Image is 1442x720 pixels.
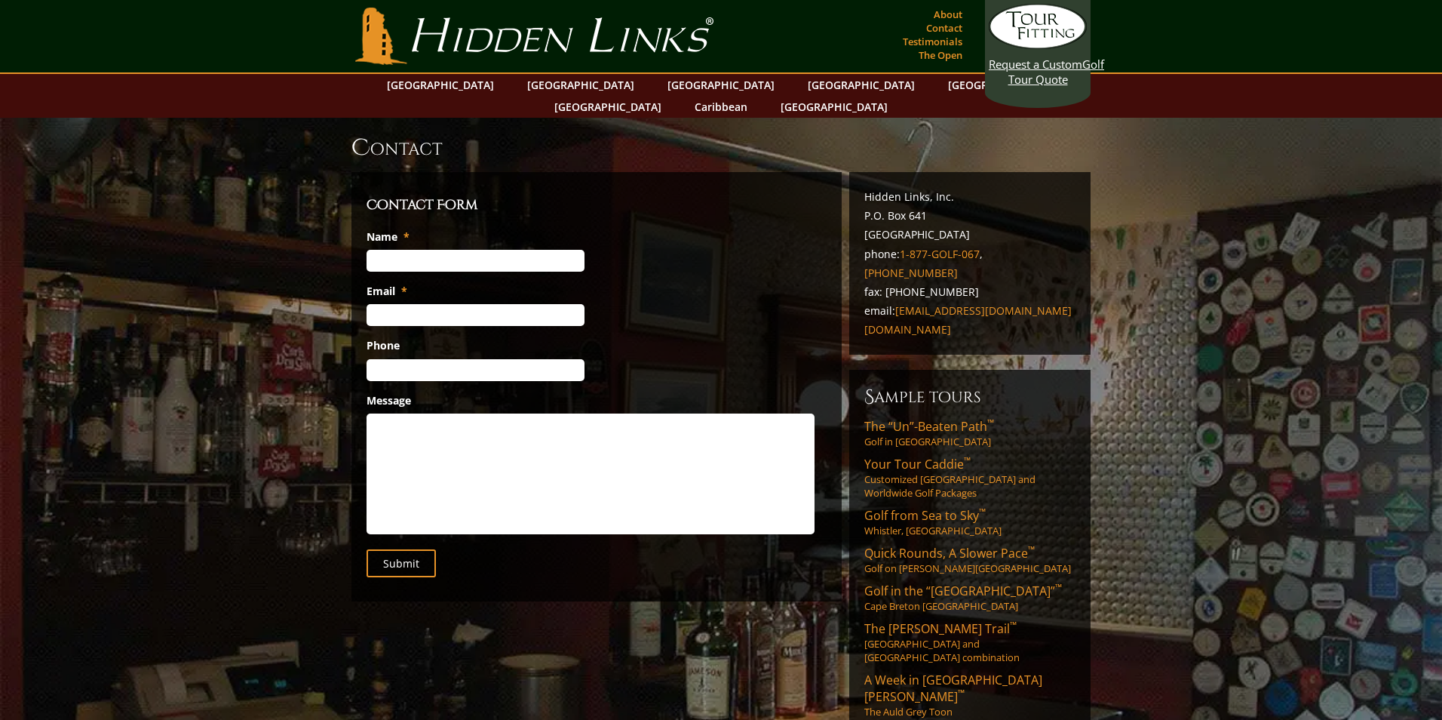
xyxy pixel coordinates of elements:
a: [PHONE_NUMBER] [864,266,958,280]
span: Request a Custom [989,57,1082,72]
h3: Contact Form [367,195,827,216]
a: [DOMAIN_NAME] [864,322,951,337]
a: [GEOGRAPHIC_DATA] [520,74,642,96]
a: Caribbean [687,96,755,118]
a: Golf from Sea to Sky™Whistler, [GEOGRAPHIC_DATA] [864,507,1075,537]
a: The “Un”-Beaten Path™Golf in [GEOGRAPHIC_DATA] [864,418,1075,448]
sup: ™ [1010,619,1017,632]
span: Golf in the “[GEOGRAPHIC_DATA]” [864,583,1062,599]
a: Golf in the “[GEOGRAPHIC_DATA]”™Cape Breton [GEOGRAPHIC_DATA] [864,583,1075,613]
a: [EMAIL_ADDRESS][DOMAIN_NAME] [895,303,1072,318]
a: [GEOGRAPHIC_DATA] [773,96,895,118]
a: 1-877-GOLF-067 [900,247,980,261]
a: The Open [915,45,966,66]
sup: ™ [987,417,994,429]
a: Testimonials [899,31,966,52]
span: Golf from Sea to Sky [864,507,986,524]
label: Message [367,394,411,408]
label: Name [367,230,410,244]
sup: ™ [1055,581,1062,594]
label: Email [367,285,407,298]
input: Submit [367,549,436,577]
a: A Week in [GEOGRAPHIC_DATA][PERSON_NAME]™The Auld Grey Toon [864,672,1075,718]
span: Quick Rounds, A Slower Pace [864,545,1035,562]
a: Quick Rounds, A Slower Pace™Golf on [PERSON_NAME][GEOGRAPHIC_DATA] [864,545,1075,575]
span: The [PERSON_NAME] Trail [864,620,1017,637]
span: Your Tour Caddie [864,456,971,472]
a: The [PERSON_NAME] Trail™[GEOGRAPHIC_DATA] and [GEOGRAPHIC_DATA] combination [864,620,1075,664]
sup: ™ [958,687,965,700]
a: [GEOGRAPHIC_DATA] [800,74,922,96]
a: Your Tour Caddie™Customized [GEOGRAPHIC_DATA] and Worldwide Golf Packages [864,456,1075,500]
span: A Week in [GEOGRAPHIC_DATA][PERSON_NAME] [864,672,1042,705]
p: Hidden Links, Inc. P.O. Box 641 [GEOGRAPHIC_DATA] phone: , fax: [PHONE_NUMBER] email: [864,187,1075,340]
a: [GEOGRAPHIC_DATA] [940,74,1063,96]
sup: ™ [964,454,971,467]
a: [GEOGRAPHIC_DATA] [660,74,782,96]
a: [GEOGRAPHIC_DATA] [379,74,502,96]
a: About [930,4,966,25]
a: Contact [922,17,966,38]
a: [GEOGRAPHIC_DATA] [547,96,669,118]
a: Request a CustomGolf Tour Quote [989,4,1087,87]
h6: Sample Tours [864,385,1075,409]
span: The “Un”-Beaten Path [864,418,994,435]
label: Phone [367,339,400,352]
sup: ™ [1028,543,1035,556]
h1: Contact [351,133,1091,163]
sup: ™ [979,506,986,518]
